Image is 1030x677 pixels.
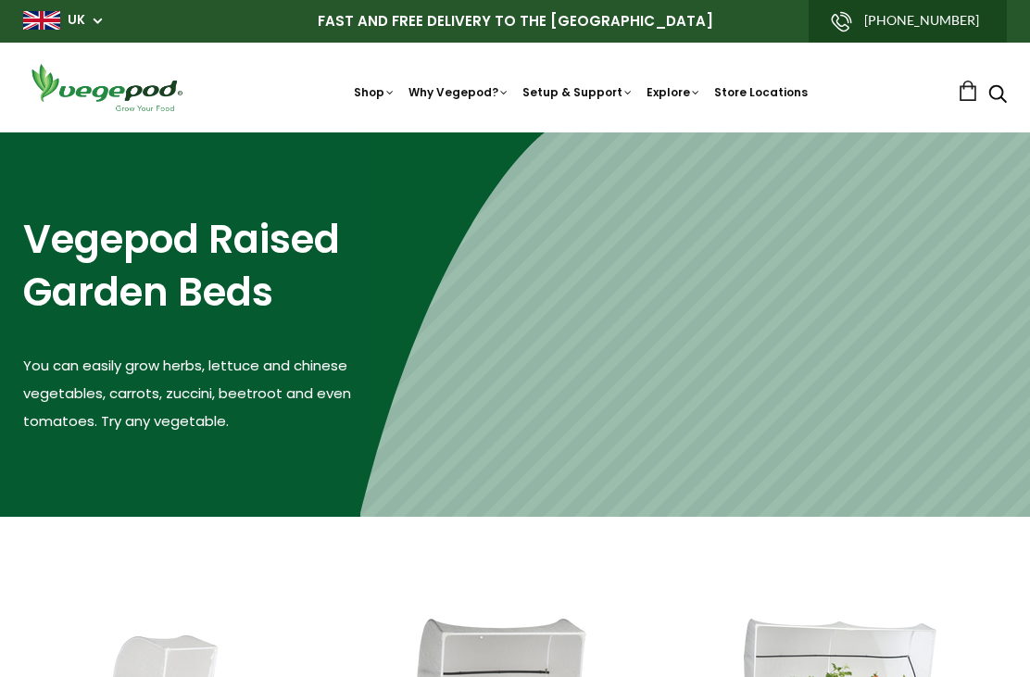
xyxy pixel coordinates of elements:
a: Setup & Support [522,84,634,100]
a: Store Locations [714,84,808,100]
img: gb_large.png [23,11,60,30]
a: Explore [647,84,701,100]
a: Search [988,86,1007,106]
img: Vegepod [23,61,190,114]
a: Shop [354,84,396,100]
a: UK [68,11,85,30]
h2: Vegepod Raised Garden Beds [23,214,360,319]
p: You can easily grow herbs, lettuce and chinese vegetables, carrots, zuccini, beetroot and even to... [23,352,360,435]
a: Why Vegepod? [408,84,509,100]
